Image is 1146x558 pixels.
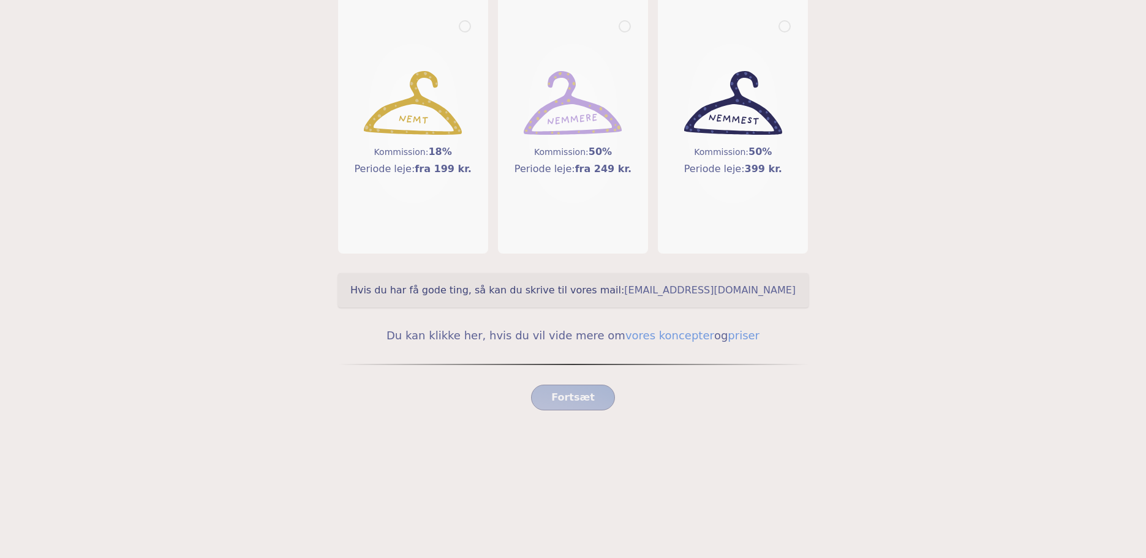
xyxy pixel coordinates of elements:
[350,284,624,296] span: Hvis du har få gode ting, så kan du skrive til vores mail:
[515,145,631,159] h5: Kommission:
[515,162,631,176] h5: Periode leje:
[745,163,782,175] span: 399 kr.
[684,162,782,176] h5: Periode leje:
[531,385,615,410] button: Fortsæt
[551,390,595,405] span: Fortsæt
[415,163,472,175] span: fra 199 kr.
[575,163,632,175] span: fra 249 kr.
[625,329,714,342] a: vores koncepter
[589,146,612,157] span: 50%
[748,146,772,157] span: 50%
[728,329,760,342] a: priser
[428,146,451,157] span: 18%
[338,327,809,344] h5: Du kan klikke her, hvis du vil vide mere om og
[624,284,796,296] a: [EMAIL_ADDRESS][DOMAIN_NAME]
[355,162,472,176] h5: Periode leje:
[684,145,782,159] h5: Kommission:
[355,145,472,159] h5: Kommission:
